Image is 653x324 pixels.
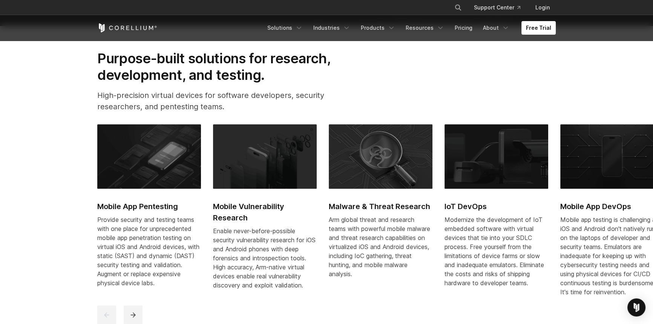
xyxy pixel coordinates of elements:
h2: Mobile Vulnerability Research [213,201,317,223]
a: About [478,21,514,35]
div: Provide security and testing teams with one place for unprecedented mobile app penetration testin... [97,215,201,287]
img: IoT DevOps [445,124,548,189]
a: Mobile App Pentesting Mobile App Pentesting Provide security and testing teams with one place for... [97,124,201,296]
img: Mobile Vulnerability Research [213,124,317,189]
div: Navigation Menu [263,21,556,35]
h2: Mobile App Pentesting [97,201,201,212]
h2: Purpose-built solutions for research, development, and testing. [97,50,354,84]
a: Resources [401,21,449,35]
a: Solutions [263,21,307,35]
h2: IoT DevOps [445,201,548,212]
a: Support Center [468,1,526,14]
a: Products [356,21,400,35]
a: Malware & Threat Research Malware & Threat Research Arm global threat and research teams with pow... [329,124,432,287]
div: Enable never-before-possible security vulnerability research for iOS and Android phones with deep... [213,226,317,290]
div: Navigation Menu [445,1,556,14]
a: Industries [309,21,355,35]
img: Malware & Threat Research [329,124,432,189]
a: Pricing [450,21,477,35]
div: Arm global threat and research teams with powerful mobile malware and threat research capabilitie... [329,215,432,278]
a: Free Trial [521,21,556,35]
a: Mobile Vulnerability Research Mobile Vulnerability Research Enable never-before-possible security... [213,124,317,299]
a: Login [529,1,556,14]
a: Corellium Home [97,23,157,32]
a: IoT DevOps IoT DevOps Modernize the development of IoT embedded software with virtual devices tha... [445,124,548,296]
button: Search [451,1,465,14]
h2: Malware & Threat Research [329,201,432,212]
div: Open Intercom Messenger [627,298,645,316]
p: High-precision virtual devices for software developers, security researchers, and pentesting teams. [97,90,354,112]
img: Mobile App Pentesting [97,124,201,189]
div: Modernize the development of IoT embedded software with virtual devices that tie into your SDLC p... [445,215,548,287]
